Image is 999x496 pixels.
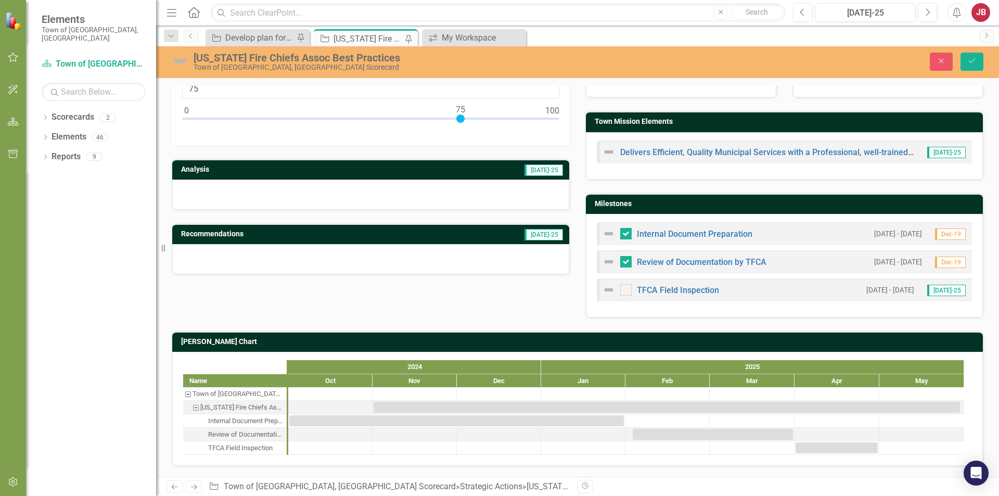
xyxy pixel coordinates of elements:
h3: Milestones [595,200,978,208]
button: [DATE]-25 [815,3,915,22]
h3: Analysis [181,166,340,173]
a: Delivers Efficient, Quality Municipal Services with a Professional, well-trained Work Force [620,147,953,157]
img: Not Defined [603,256,615,268]
div: 2 [99,113,116,122]
div: [US_STATE] Fire Chiefs Assoc Best Practices [200,401,284,414]
span: Search [746,8,768,16]
h3: [PERSON_NAME] Chart [181,338,978,346]
div: Town of Fairview, TX Scorecard [183,387,287,401]
div: Feb [625,374,710,388]
div: Dec [457,374,541,388]
a: Elements [52,131,86,143]
div: TFCA Field Inspection [183,441,287,455]
div: Town of [GEOGRAPHIC_DATA], [GEOGRAPHIC_DATA] Scorecard [194,63,627,71]
div: Texas Fire Chiefs Assoc Best Practices [183,401,287,414]
div: Task: Start date: 2025-02-03 End date: 2025-03-31 [183,428,287,441]
a: My Workspace [425,31,523,44]
div: » » [209,481,570,493]
div: Apr [795,374,879,388]
div: TFCA Field Inspection [208,441,273,455]
div: Review of Documentation by TFCA [208,428,284,441]
div: Internal Document Preparation [208,414,284,428]
div: Town of [GEOGRAPHIC_DATA], [GEOGRAPHIC_DATA] Scorecard [193,387,284,401]
img: Not Defined [172,53,188,69]
div: My Workspace [442,31,523,44]
div: Task: Town of Fairview, TX Scorecard Start date: 2024-10-01 End date: 2024-10-02 [183,387,287,401]
img: ClearPoint Strategy [4,11,24,31]
div: [US_STATE] Fire Chiefs Assoc Best Practices [527,481,689,491]
small: Town of [GEOGRAPHIC_DATA], [GEOGRAPHIC_DATA] [42,26,146,43]
div: Internal Document Preparation [183,414,287,428]
span: [DATE]-25 [927,147,966,158]
div: Review of Documentation by TFCA [183,428,287,441]
a: Develop plan for fire firefighter honor wall at FS#1 [208,31,294,44]
div: 2024 [288,360,541,374]
div: [US_STATE] Fire Chiefs Assoc Best Practices [334,32,402,45]
h3: Recommendations [181,230,416,238]
span: [DATE]-25 [927,285,966,296]
a: Reports [52,151,81,163]
input: Search ClearPoint... [211,4,785,22]
span: Elements [42,13,146,26]
a: Strategic Actions [460,481,522,491]
button: Search [731,5,783,20]
img: Not Defined [603,227,615,240]
div: [DATE]-25 [819,7,912,19]
img: Not Defined [603,146,615,158]
div: 2025 [541,360,964,374]
span: Dec-19 [935,257,966,268]
span: [DATE]-25 [524,229,563,240]
div: Task: Start date: 2024-11-01 End date: 2025-05-30 [183,401,287,414]
div: Task: Start date: 2025-02-03 End date: 2025-03-31 [633,429,793,440]
div: Task: Start date: 2024-10-01 End date: 2025-01-31 [183,414,287,428]
div: Open Intercom Messenger [964,461,989,486]
div: Task: Start date: 2024-10-01 End date: 2025-01-31 [289,415,624,426]
img: Not Defined [603,284,615,296]
a: TFCA Field Inspection [637,285,719,295]
div: Jan [541,374,625,388]
small: [DATE] - [DATE] [874,257,922,267]
a: Town of [GEOGRAPHIC_DATA], [GEOGRAPHIC_DATA] Scorecard [224,481,456,491]
a: Internal Document Preparation [637,229,752,239]
span: [DATE]-25 [524,164,563,176]
div: Nov [373,374,457,388]
h3: Town Mission Elements [595,118,978,125]
div: Task: Start date: 2025-04-01 End date: 2025-04-30 [183,441,287,455]
small: [DATE] - [DATE] [866,285,914,295]
small: [DATE] - [DATE] [874,229,922,239]
div: Oct [288,374,373,388]
div: May [879,374,964,388]
div: Task: Start date: 2024-11-01 End date: 2025-05-30 [374,402,960,413]
a: Scorecards [52,111,94,123]
a: Town of [GEOGRAPHIC_DATA], [GEOGRAPHIC_DATA] Scorecard [42,58,146,70]
div: Develop plan for fire firefighter honor wall at FS#1 [225,31,294,44]
div: Name [183,374,287,387]
div: 9 [86,152,103,161]
div: Task: Start date: 2025-04-01 End date: 2025-04-30 [796,442,878,453]
button: JB [971,3,990,22]
input: Search Below... [42,83,146,101]
div: 46 [92,133,108,142]
div: [US_STATE] Fire Chiefs Assoc Best Practices [194,52,627,63]
div: Mar [710,374,795,388]
span: Dec-19 [935,228,966,240]
a: Review of Documentation by TFCA [637,257,766,267]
